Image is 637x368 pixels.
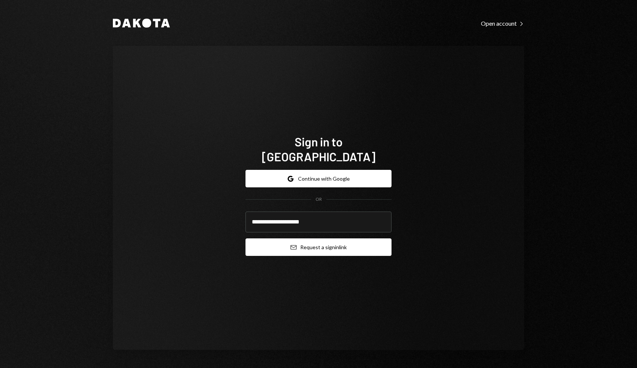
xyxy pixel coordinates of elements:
button: Continue with Google [245,170,392,187]
a: Open account [481,19,524,27]
button: Request a signinlink [245,238,392,256]
h1: Sign in to [GEOGRAPHIC_DATA] [245,134,392,164]
div: OR [316,196,322,203]
div: Open account [481,20,524,27]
